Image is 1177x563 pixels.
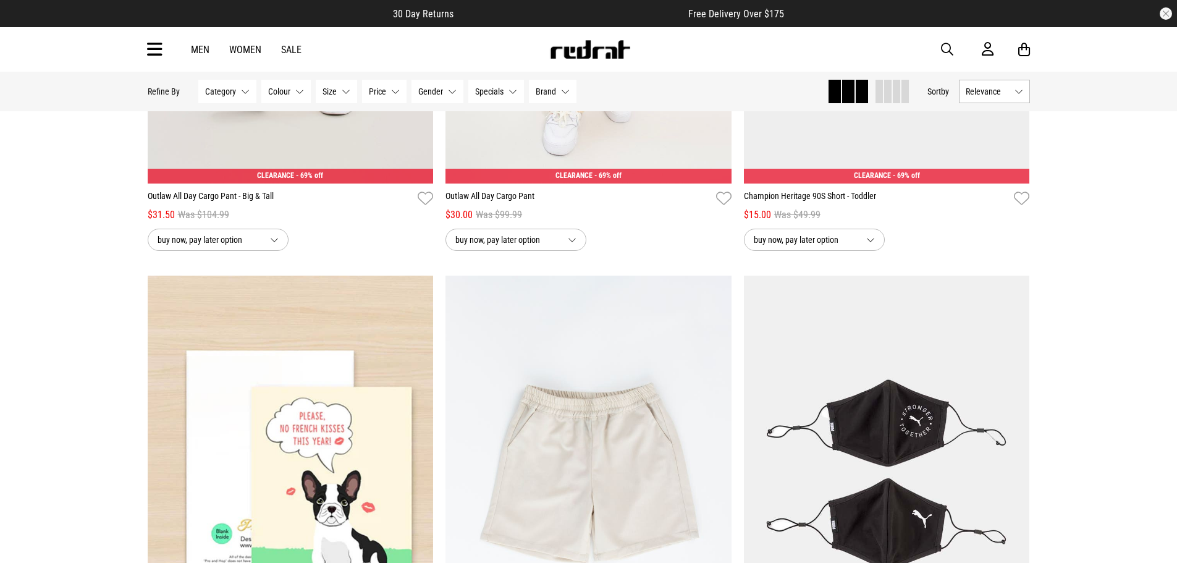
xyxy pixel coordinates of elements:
[893,171,920,180] span: - 69% off
[148,229,289,251] button: buy now, pay later option
[555,171,593,180] span: CLEARANCE
[323,87,337,96] span: Size
[445,208,473,222] span: $30.00
[158,232,260,247] span: buy now, pay later option
[268,87,290,96] span: Colour
[411,80,463,103] button: Gender
[854,171,891,180] span: CLEARANCE
[369,87,386,96] span: Price
[536,87,556,96] span: Brand
[445,190,711,208] a: Outlaw All Day Cargo Pant
[744,208,771,222] span: $15.00
[476,208,522,222] span: Was $99.99
[362,80,407,103] button: Price
[529,80,576,103] button: Brand
[229,44,261,56] a: Women
[941,87,949,96] span: by
[148,190,413,208] a: Outlaw All Day Cargo Pant - Big & Tall
[468,80,524,103] button: Specials
[475,87,504,96] span: Specials
[594,171,622,180] span: - 69% off
[148,87,180,96] p: Refine By
[261,80,311,103] button: Colour
[744,190,1010,208] a: Champion Heritage 90S Short - Toddler
[198,80,256,103] button: Category
[966,87,1010,96] span: Relevance
[549,40,631,59] img: Redrat logo
[316,80,357,103] button: Size
[774,208,821,222] span: Was $49.99
[281,44,302,56] a: Sale
[393,8,454,20] span: 30 Day Returns
[178,208,229,222] span: Was $104.99
[148,208,175,222] span: $31.50
[959,80,1030,103] button: Relevance
[478,7,664,20] iframe: Customer reviews powered by Trustpilot
[191,44,209,56] a: Men
[205,87,236,96] span: Category
[10,5,47,42] button: Open LiveChat chat widget
[744,229,885,251] button: buy now, pay later option
[445,229,586,251] button: buy now, pay later option
[688,8,784,20] span: Free Delivery Over $175
[418,87,443,96] span: Gender
[754,232,856,247] span: buy now, pay later option
[927,84,949,99] button: Sortby
[296,171,323,180] span: - 69% off
[455,232,558,247] span: buy now, pay later option
[257,171,294,180] span: CLEARANCE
